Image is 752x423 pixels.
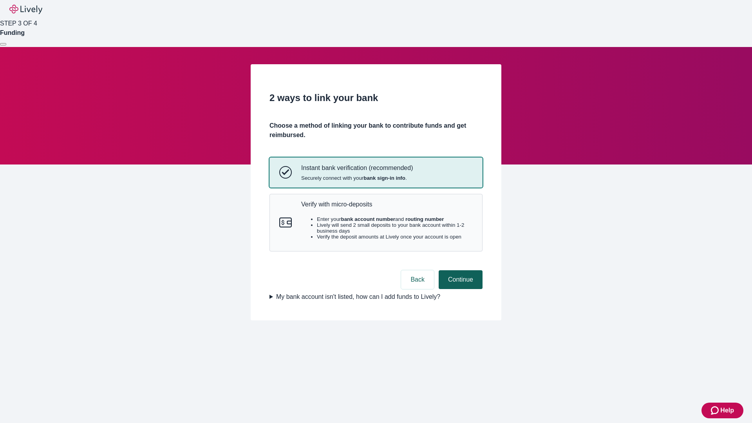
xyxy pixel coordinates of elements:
button: Instant bank verificationInstant bank verification (recommended)Securely connect with yourbank si... [270,158,482,187]
span: Securely connect with your . [301,175,413,181]
p: Instant bank verification (recommended) [301,164,413,172]
li: Verify the deposit amounts at Lively once your account is open [317,234,473,240]
svg: Micro-deposits [279,216,292,229]
li: Lively will send 2 small deposits to your bank account within 1-2 business days [317,222,473,234]
strong: bank account number [341,216,396,222]
img: Lively [9,5,42,14]
li: Enter your and [317,216,473,222]
button: Zendesk support iconHelp [701,403,743,418]
h4: Choose a method of linking your bank to contribute funds and get reimbursed. [269,121,483,140]
svg: Instant bank verification [279,166,292,179]
button: Back [401,270,434,289]
button: Micro-depositsVerify with micro-depositsEnter yourbank account numberand routing numberLively wil... [270,194,482,251]
button: Continue [439,270,483,289]
strong: routing number [405,216,444,222]
strong: bank sign-in info [363,175,405,181]
svg: Zendesk support icon [711,406,720,415]
h2: 2 ways to link your bank [269,91,483,105]
summary: My bank account isn't listed, how can I add funds to Lively? [269,292,483,302]
p: Verify with micro-deposits [301,201,473,208]
span: Help [720,406,734,415]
